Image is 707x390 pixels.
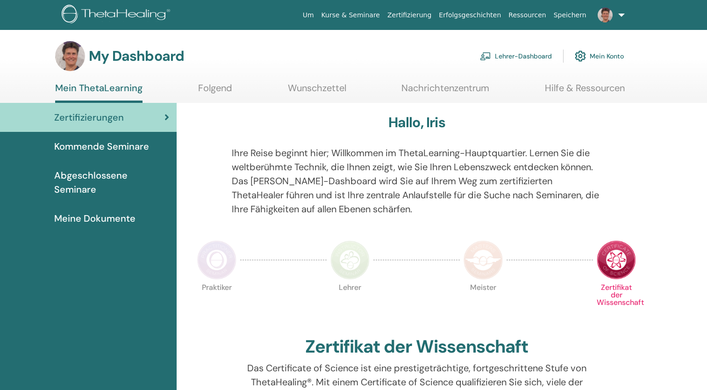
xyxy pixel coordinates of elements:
[598,7,613,22] img: default.jpg
[597,240,636,280] img: Certificate of Science
[62,5,173,26] img: logo.png
[318,7,384,24] a: Kurse & Seminare
[505,7,550,24] a: Ressourcen
[305,336,528,358] h2: Zertifikat der Wissenschaft
[401,82,489,101] a: Nachrichtenzentrum
[464,240,503,280] img: Master
[197,240,236,280] img: Practitioner
[435,7,505,24] a: Erfolgsgeschichten
[330,284,370,323] p: Lehrer
[550,7,590,24] a: Speichern
[89,48,184,65] h3: My Dashboard
[198,82,232,101] a: Folgend
[232,146,601,216] p: Ihre Reise beginnt hier; Willkommen im ThetaLearning-Hauptquartier. Lernen Sie die weltberühmte T...
[480,46,552,66] a: Lehrer-Dashboard
[54,110,124,124] span: Zertifizierungen
[55,41,85,71] img: default.jpg
[388,114,445,131] h3: Hallo, Iris
[54,139,149,153] span: Kommende Seminare
[54,168,169,196] span: Abgeschlossene Seminare
[597,284,636,323] p: Zertifikat der Wissenschaft
[575,48,586,64] img: cog.svg
[330,240,370,280] img: Instructor
[464,284,503,323] p: Meister
[55,82,143,103] a: Mein ThetaLearning
[384,7,435,24] a: Zertifizierung
[575,46,624,66] a: Mein Konto
[197,284,236,323] p: Praktiker
[480,52,491,60] img: chalkboard-teacher.svg
[54,211,136,225] span: Meine Dokumente
[288,82,346,101] a: Wunschzettel
[299,7,318,24] a: Um
[545,82,625,101] a: Hilfe & Ressourcen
